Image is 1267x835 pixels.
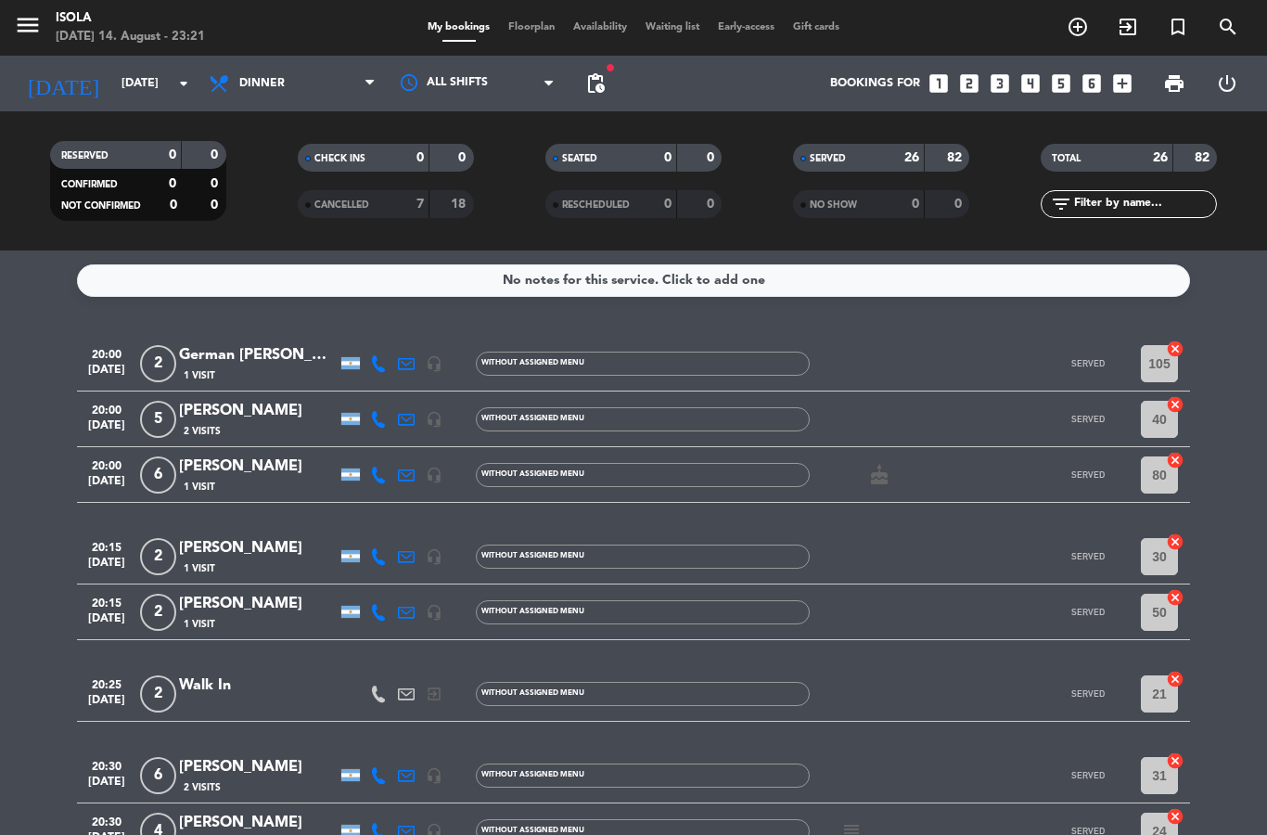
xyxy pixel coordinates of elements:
span: 5 [140,401,176,438]
div: [DATE] 14. August - 23:21 [56,28,205,46]
span: 1 Visit [184,368,215,383]
strong: 0 [211,148,222,161]
span: TOTAL [1052,154,1081,163]
strong: 0 [912,198,919,211]
i: arrow_drop_down [173,72,195,95]
span: Without assigned menu [481,689,584,697]
span: [DATE] [83,694,130,715]
span: SERVED [1071,688,1105,699]
i: headset_mic [426,467,442,483]
button: SERVED [1042,456,1134,494]
i: cancel [1166,588,1184,607]
span: CHECK INS [314,154,365,163]
span: [DATE] [83,776,130,797]
button: SERVED [1042,538,1134,575]
div: German [PERSON_NAME] [179,343,337,367]
button: menu [14,11,42,45]
span: 20:15 [83,591,130,612]
span: Without assigned menu [481,359,584,366]
i: [DATE] [14,63,112,104]
div: Walk In [179,674,337,698]
span: Without assigned menu [481,470,584,478]
span: RESCHEDULED [562,200,630,210]
span: Floorplan [499,22,564,32]
span: [DATE] [83,475,130,496]
i: cake [868,464,890,486]
span: 2 Visits [184,780,221,795]
i: cancel [1166,340,1184,358]
i: menu [14,11,42,39]
span: fiber_manual_record [605,62,616,73]
span: 20:25 [83,673,130,694]
strong: 82 [1195,151,1213,164]
i: cancel [1166,451,1184,469]
span: Waiting list [636,22,709,32]
span: Early-access [709,22,784,32]
strong: 7 [416,198,424,211]
span: Without assigned menu [481,608,584,615]
span: SERVED [1071,770,1105,780]
span: SERVED [1071,607,1105,617]
div: Isola [56,9,205,28]
span: RESERVED [61,151,109,161]
strong: 82 [947,151,966,164]
span: 20:00 [83,398,130,419]
i: search [1217,16,1239,38]
span: 2 [140,538,176,575]
div: No notes for this service. Click to add one [503,270,765,291]
div: [PERSON_NAME] [179,811,337,835]
strong: 0 [954,198,966,211]
span: Gift cards [784,22,849,32]
span: 20:15 [83,535,130,557]
strong: 0 [664,198,672,211]
span: SEARCH [1203,11,1253,43]
i: headset_mic [426,604,442,621]
i: add_box [1110,71,1134,96]
span: SERVED [1071,414,1105,424]
span: [DATE] [83,612,130,634]
strong: 0 [211,199,222,212]
i: cancel [1166,751,1184,770]
i: headset_mic [426,355,442,372]
span: 2 [140,594,176,631]
div: [PERSON_NAME] [179,455,337,479]
span: SERVED [1071,358,1105,368]
div: [PERSON_NAME] [179,536,337,560]
button: SERVED [1042,594,1134,631]
i: exit_to_app [426,686,442,702]
strong: 26 [1153,151,1168,164]
span: 1 Visit [184,561,215,576]
span: Special reservation [1153,11,1203,43]
span: CANCELLED [314,200,369,210]
strong: 0 [416,151,424,164]
strong: 0 [169,148,176,161]
span: 2 [140,675,176,713]
span: pending_actions [584,72,607,95]
span: 20:30 [83,810,130,831]
span: 1 Visit [184,617,215,632]
i: looks_3 [988,71,1012,96]
span: 20:30 [83,754,130,776]
i: headset_mic [426,767,442,784]
div: [PERSON_NAME] [179,399,337,423]
i: headset_mic [426,548,442,565]
span: 20:00 [83,454,130,475]
span: CONFIRMED [61,180,118,189]
span: 1 Visit [184,480,215,495]
span: 2 [140,345,176,382]
span: 2 Visits [184,424,221,439]
strong: 0 [170,199,177,212]
i: looks_6 [1080,71,1104,96]
span: SERVED [1071,551,1105,561]
strong: 18 [451,198,469,211]
i: filter_list [1050,193,1072,215]
strong: 0 [211,177,222,190]
i: power_settings_new [1216,72,1238,95]
span: WALK IN [1103,11,1153,43]
span: print [1163,72,1185,95]
i: headset_mic [426,411,442,428]
strong: 0 [664,151,672,164]
div: [PERSON_NAME] [179,755,337,779]
i: turned_in_not [1167,16,1189,38]
span: 6 [140,757,176,794]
